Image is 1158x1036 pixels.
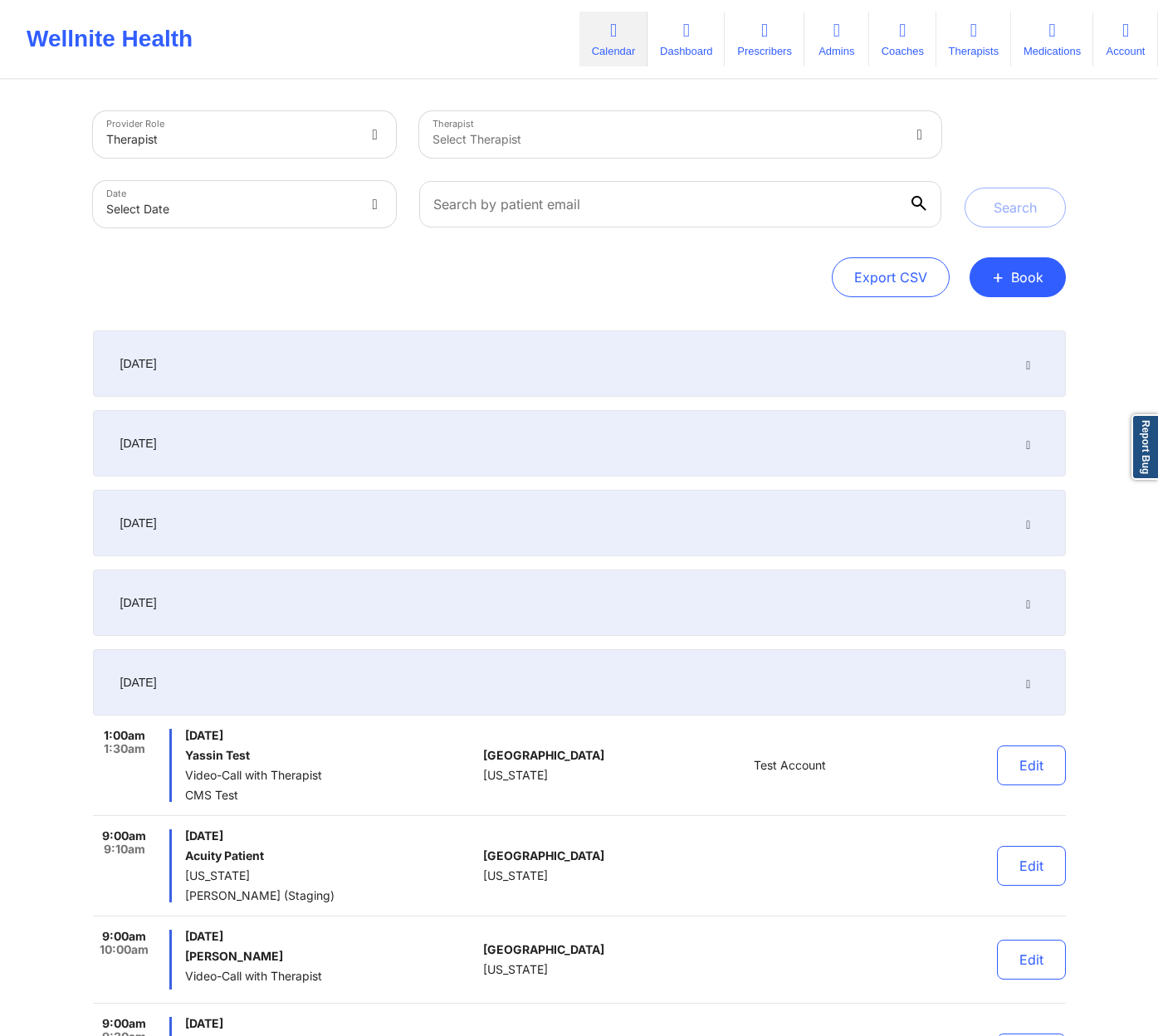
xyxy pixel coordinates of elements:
span: 10:00am [100,943,149,956]
div: Therapist [106,121,355,158]
a: Prescribers [725,12,804,66]
h6: [PERSON_NAME] [185,950,476,963]
span: 9:00am [102,1017,146,1030]
span: 9:10am [104,843,145,856]
a: Therapists [936,12,1011,66]
h6: Acuity Patient [185,849,476,863]
div: Select Date [106,191,355,227]
span: [US_STATE] [185,869,476,882]
span: Video-Call with Therapist [185,769,476,782]
span: [PERSON_NAME] (Staging) [185,889,476,902]
span: Video-Call with Therapist [185,970,476,983]
span: [US_STATE] [483,869,548,882]
span: [DATE] [185,729,476,742]
span: CMS Test [185,789,476,802]
span: [GEOGRAPHIC_DATA] [483,943,604,956]
span: 1:00am [104,729,145,742]
span: [DATE] [120,594,157,611]
span: Test Account [754,759,826,772]
input: Search by patient email [419,181,941,227]
span: [US_STATE] [483,963,548,976]
button: Search [965,188,1066,227]
a: Dashboard [647,12,725,66]
span: 9:00am [102,930,146,943]
a: Account [1093,12,1158,66]
span: [DATE] [120,355,157,372]
span: [DATE] [185,1017,476,1030]
a: Calendar [579,12,647,66]
span: [GEOGRAPHIC_DATA] [483,849,604,863]
span: 1:30am [104,742,145,755]
span: [DATE] [185,829,476,843]
span: 9:00am [102,829,146,843]
button: Export CSV [832,257,950,297]
span: [DATE] [185,930,476,943]
span: [DATE] [120,674,157,691]
span: [DATE] [120,435,157,452]
button: +Book [970,257,1066,297]
span: [DATE] [120,515,157,531]
button: Edit [997,940,1066,980]
span: [GEOGRAPHIC_DATA] [483,749,604,762]
button: Edit [997,846,1066,886]
a: Admins [804,12,869,66]
button: Edit [997,745,1066,785]
a: Coaches [869,12,936,66]
span: [US_STATE] [483,769,548,782]
a: Report Bug [1131,414,1158,480]
span: + [992,272,1004,281]
h6: Yassin Test [185,749,476,762]
a: Medications [1011,12,1093,66]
